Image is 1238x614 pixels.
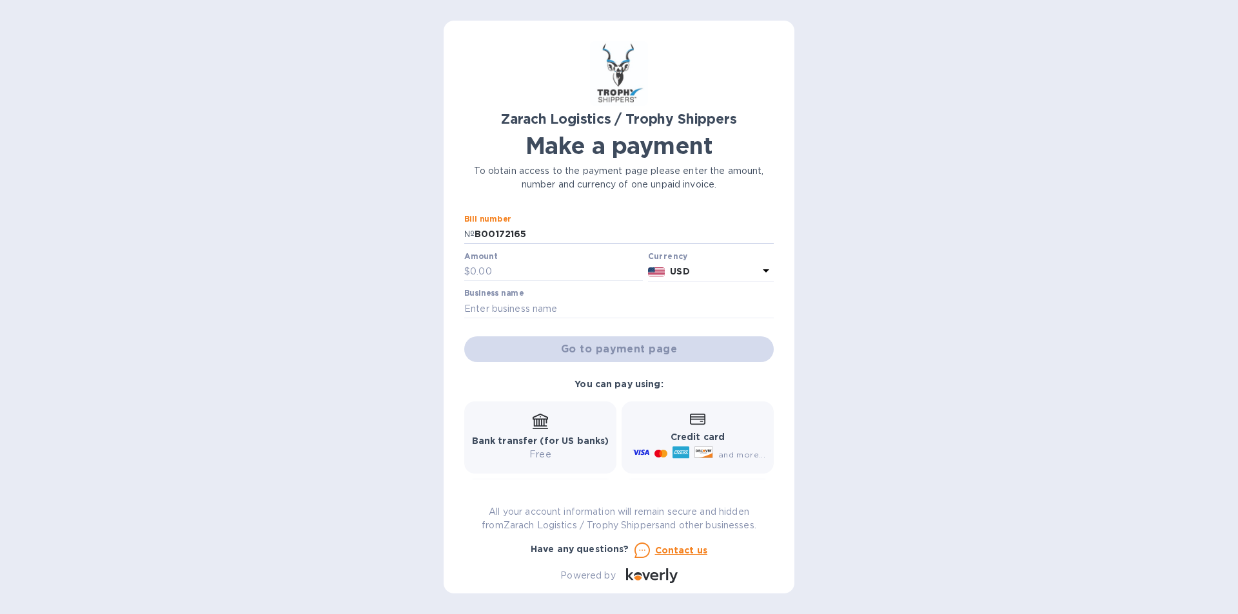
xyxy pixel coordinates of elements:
b: Currency [648,251,688,261]
label: Bill number [464,216,511,224]
label: Amount [464,253,497,260]
span: and more... [718,450,765,459]
img: USD [648,267,665,276]
b: Credit card [671,432,725,442]
p: Powered by [560,569,615,582]
p: To obtain access to the payment page please enter the amount, number and currency of one unpaid i... [464,164,774,191]
input: Enter business name [464,299,774,318]
label: Business name [464,290,524,298]
input: Enter bill number [475,225,774,244]
p: Free [472,448,609,461]
b: You can pay using: [575,379,663,389]
b: USD [670,266,689,276]
u: Contact us [655,545,708,555]
p: № [464,227,475,241]
b: Zarach Logistics / Trophy Shippers [501,111,736,127]
input: 0.00 [470,262,643,282]
h1: Make a payment [464,132,774,159]
b: Have any questions? [531,544,629,554]
b: Bank transfer (for US banks) [472,436,609,446]
p: $ [464,265,470,278]
p: All your account information will remain secure and hidden from Zarach Logistics / Trophy Shipper... [464,505,774,532]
